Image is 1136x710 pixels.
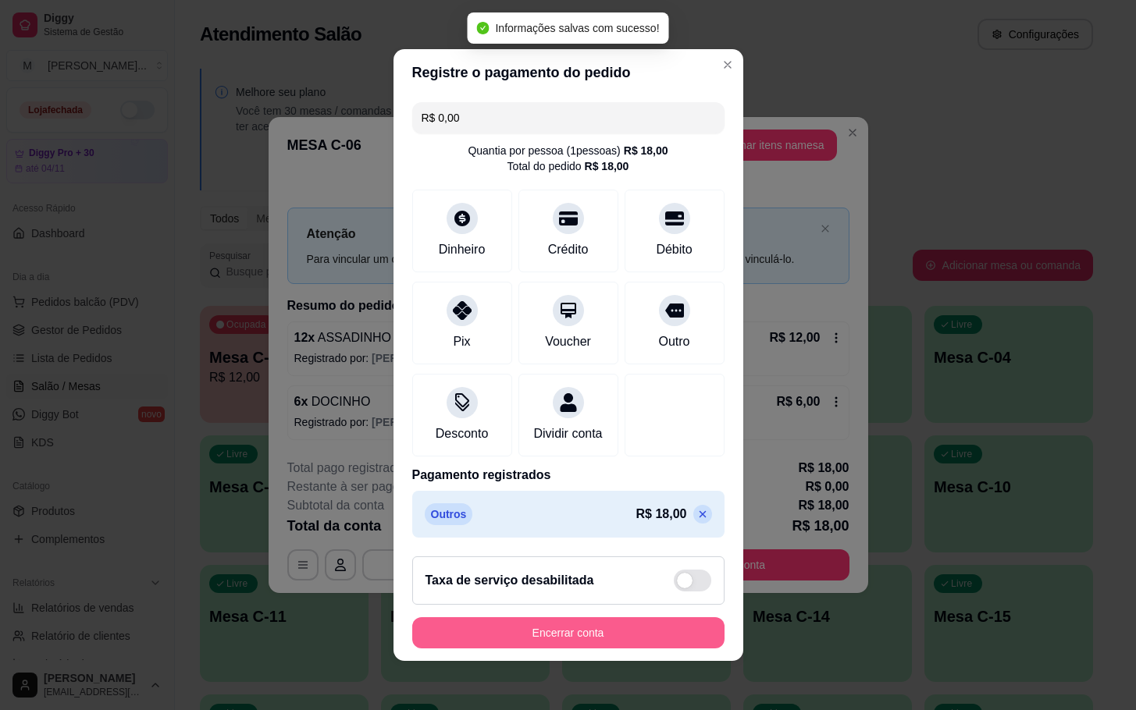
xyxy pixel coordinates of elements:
[636,505,687,524] p: R$ 18,00
[533,424,602,443] div: Dividir conta
[715,52,740,77] button: Close
[436,424,489,443] div: Desconto
[422,102,715,133] input: Ex.: hambúrguer de cordeiro
[394,49,743,96] header: Registre o pagamento do pedido
[624,143,668,158] div: R$ 18,00
[412,617,725,648] button: Encerrar conta
[425,503,473,525] p: Outros
[585,158,629,174] div: R$ 18,00
[439,240,486,259] div: Dinheiro
[507,158,629,174] div: Total do pedido
[548,240,589,259] div: Crédito
[658,332,689,351] div: Outro
[495,22,659,34] span: Informações salvas com sucesso!
[545,332,591,351] div: Voucher
[476,22,489,34] span: check-circle
[453,332,470,351] div: Pix
[426,571,594,590] h2: Taxa de serviço desabilitada
[412,466,725,485] p: Pagamento registrados
[656,240,692,259] div: Débito
[468,143,668,158] div: Quantia por pessoa ( 1 pessoas)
